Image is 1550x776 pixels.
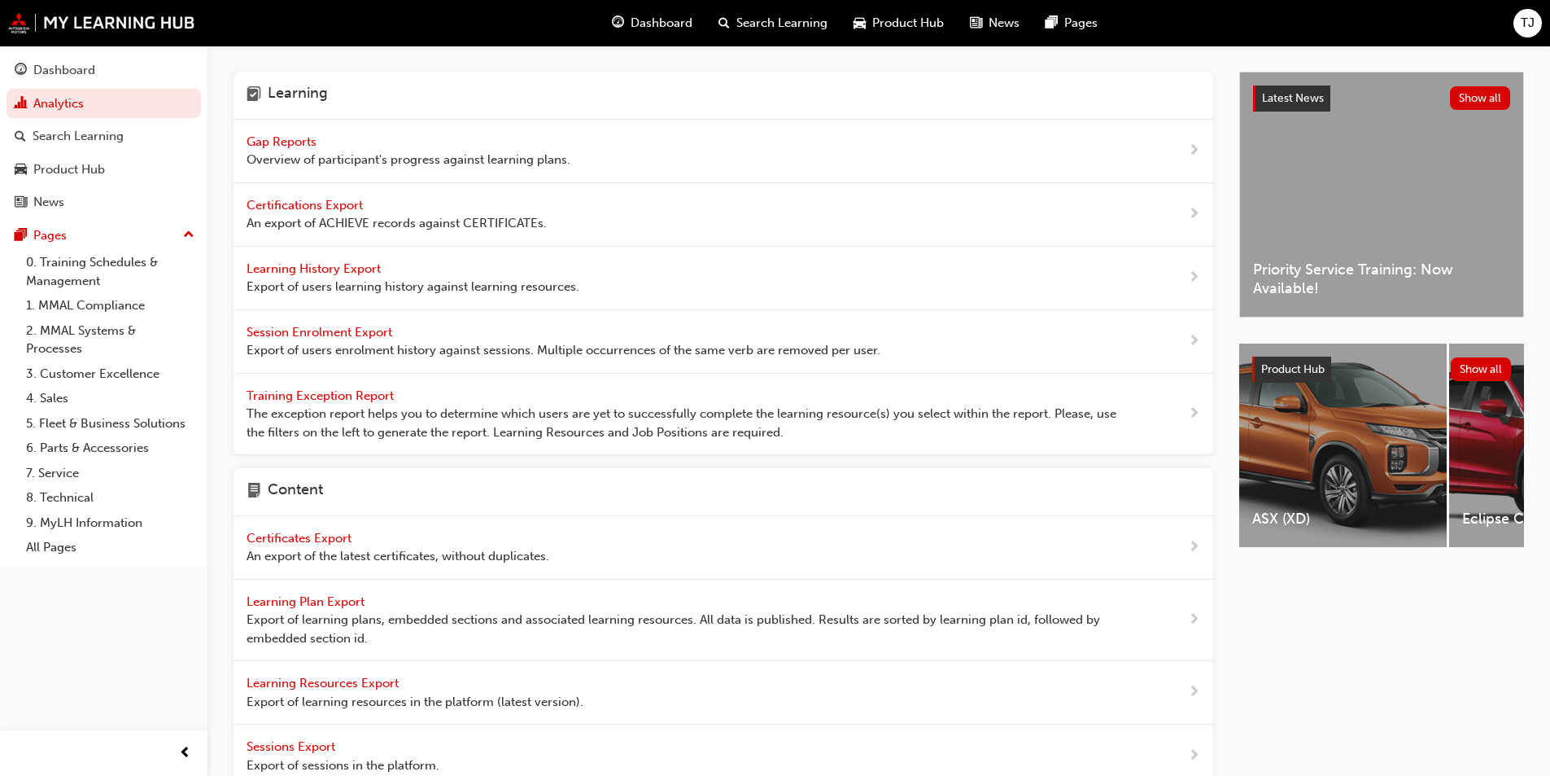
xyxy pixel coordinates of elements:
span: Export of users learning history against learning resources. [247,278,579,296]
span: Overview of participant's progress against learning plans. [247,151,570,169]
a: Certificates Export An export of the latest certificates, without duplicates.next-icon [234,516,1213,580]
a: Product HubShow all [1252,357,1511,383]
span: Pages [1064,14,1098,33]
img: mmal [8,12,195,33]
div: Pages [33,226,67,245]
a: pages-iconPages [1033,7,1111,40]
span: news-icon [970,13,982,33]
span: Priority Service Training: Now Available! [1253,261,1510,297]
span: search-icon [718,13,730,33]
span: next-icon [1188,537,1200,558]
span: Certifications Export [247,198,366,213]
span: page-icon [247,481,261,502]
span: car-icon [854,13,866,33]
a: 7. Service [20,461,201,486]
span: Search Learning [736,14,827,33]
a: Search Learning [7,121,201,151]
a: Learning History Export Export of users learning history against learning resources.next-icon [234,247,1213,310]
span: search-icon [15,129,26,144]
span: car-icon [15,163,27,178]
a: 2. MMAL Systems & Processes [20,318,201,362]
span: pages-icon [15,229,27,243]
span: Learning Resources Export [247,676,402,691]
button: Pages [7,221,201,251]
a: news-iconNews [957,7,1033,40]
span: Export of users enrolment history against sessions. Multiple occurrences of the same verb are rem... [247,341,880,360]
div: News [33,193,64,212]
span: Export of sessions in the platform. [247,756,439,775]
span: Session Enrolment Export [247,325,395,340]
span: TJ [1521,14,1535,33]
a: 5. Fleet & Business Solutions [20,411,201,436]
span: guage-icon [612,13,624,33]
a: car-iconProduct Hub [840,7,957,40]
a: 0. Training Schedules & Management [20,250,201,293]
span: Latest News [1262,91,1324,105]
h4: Content [268,481,323,502]
a: Dashboard [7,55,201,85]
span: up-icon [183,225,194,246]
a: 6. Parts & Accessories [20,436,201,461]
span: An export of the latest certificates, without duplicates. [247,547,549,566]
a: Session Enrolment Export Export of users enrolment history against sessions. Multiple occurrences... [234,310,1213,374]
span: Product Hub [1261,362,1325,376]
span: ASX (XD) [1252,510,1434,528]
span: Training Exception Report [247,388,397,403]
h4: Learning [268,85,328,106]
a: ASX (XD) [1239,344,1447,547]
button: TJ [1513,9,1542,37]
span: pages-icon [1046,13,1058,33]
a: 3. Customer Excellence [20,362,201,387]
a: Training Exception Report The exception report helps you to determine which users are yet to succ... [234,374,1213,456]
span: next-icon [1188,682,1200,703]
a: 1. MMAL Compliance [20,293,201,318]
span: chart-icon [15,97,27,112]
a: Gap Reports Overview of participant's progress against learning plans.next-icon [234,120,1213,183]
span: Learning History Export [247,261,384,276]
a: Learning Resources Export Export of learning resources in the platform (latest version).next-icon [234,661,1213,725]
a: 8. Technical [20,485,201,511]
span: Gap Reports [247,134,320,149]
button: Show all [1450,86,1511,110]
span: next-icon [1188,204,1200,225]
span: next-icon [1188,746,1200,766]
a: Analytics [7,89,201,119]
button: Show all [1451,357,1512,381]
span: The exception report helps you to determine which users are yet to successfully complete the lear... [247,405,1136,441]
a: News [7,187,201,217]
span: next-icon [1188,331,1200,352]
span: guage-icon [15,64,27,78]
div: Dashboard [33,61,95,80]
span: Product Hub [872,14,944,33]
span: next-icon [1188,610,1200,630]
a: guage-iconDashboard [599,7,705,40]
span: Sessions Export [247,739,338,754]
a: Latest NewsShow all [1253,85,1510,112]
a: Product Hub [7,155,201,185]
span: Certificates Export [247,531,355,546]
span: Export of learning plans, embedded sections and associated learning resources. All data is publis... [247,611,1136,647]
span: next-icon [1188,141,1200,161]
span: news-icon [15,195,27,210]
span: next-icon [1188,404,1200,424]
a: Latest NewsShow allPriority Service Training: Now Available! [1239,72,1524,318]
span: prev-icon [179,743,191,764]
span: learning-icon [247,85,261,106]
a: All Pages [20,535,201,560]
div: Search Learning [33,127,124,146]
span: Dashboard [631,14,692,33]
button: DashboardAnalyticsSearch LearningProduct HubNews [7,52,201,221]
span: News [989,14,1020,33]
span: Export of learning resources in the platform (latest version). [247,693,583,712]
a: 4. Sales [20,386,201,411]
span: Learning Plan Export [247,594,368,609]
a: 9. MyLH Information [20,511,201,536]
a: Learning Plan Export Export of learning plans, embedded sections and associated learning resource... [234,580,1213,662]
a: search-iconSearch Learning [705,7,840,40]
span: An export of ACHIEVE records against CERTIFICATEs. [247,214,547,233]
span: next-icon [1188,268,1200,288]
a: Certifications Export An export of ACHIEVE records against CERTIFICATEs.next-icon [234,183,1213,247]
div: Product Hub [33,160,105,179]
